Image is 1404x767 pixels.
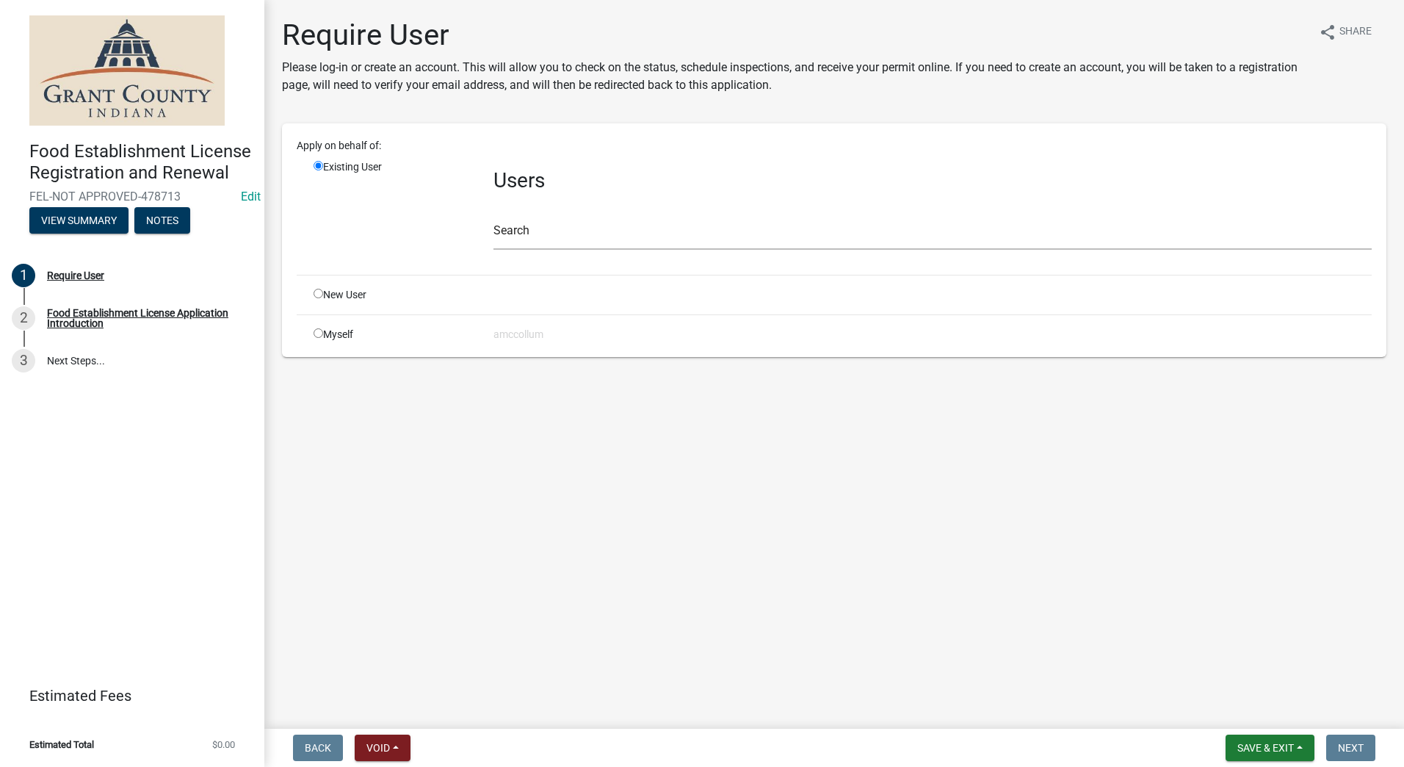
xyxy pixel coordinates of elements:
span: $0.00 [212,740,235,749]
span: Estimated Total [29,740,94,749]
h4: Food Establishment License Registration and Renewal [29,141,253,184]
div: 2 [12,306,35,330]
wm-modal-confirm: Edit Application Number [241,190,261,204]
span: Next [1338,742,1364,754]
button: View Summary [29,207,129,234]
span: Back [305,742,331,754]
span: Void [366,742,390,754]
div: Existing User [303,159,482,263]
button: Next [1326,735,1375,761]
button: Save & Exit [1226,735,1314,761]
p: Please log-in or create an account. This will allow you to check on the status, schedule inspecti... [282,59,1307,94]
div: 3 [12,349,35,372]
button: shareShare [1307,18,1383,46]
wm-modal-confirm: Summary [29,215,129,227]
span: Save & Exit [1237,742,1294,754]
h3: Users [493,168,1372,193]
span: Share [1339,24,1372,41]
div: Myself [303,327,482,342]
a: Estimated Fees [12,681,241,710]
div: 1 [12,264,35,287]
div: New User [303,287,482,303]
button: Void [355,735,410,761]
a: Edit [241,190,261,204]
wm-modal-confirm: Notes [134,215,190,227]
i: share [1319,24,1336,41]
span: FEL-NOT APPROVED-478713 [29,190,235,204]
button: Back [293,735,343,761]
div: Food Establishment License Application Introduction [47,308,241,328]
div: Require User [47,270,104,281]
img: Grant County, Indiana [29,15,225,126]
div: Apply on behalf of: [286,138,1383,154]
h1: Require User [282,18,1307,53]
button: Notes [134,207,190,234]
